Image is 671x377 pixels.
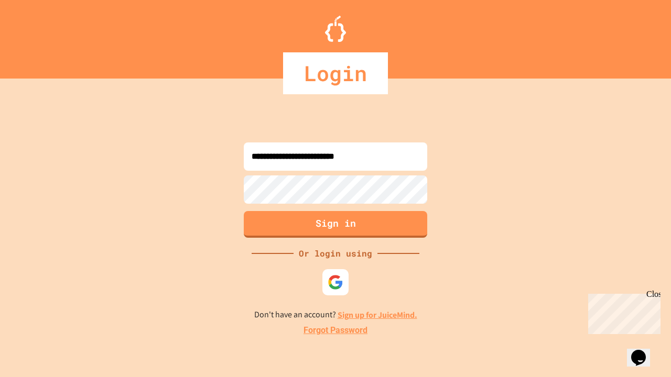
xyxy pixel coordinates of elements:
div: Login [283,52,388,94]
a: Forgot Password [304,324,367,337]
img: Logo.svg [325,16,346,42]
img: google-icon.svg [328,274,343,290]
div: Chat with us now!Close [4,4,72,66]
div: Or login using [294,247,377,260]
iframe: chat widget [584,290,661,334]
p: Don't have an account? [254,308,417,321]
button: Sign in [244,211,427,238]
a: Sign up for JuiceMind. [338,309,417,320]
iframe: chat widget [627,335,661,367]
